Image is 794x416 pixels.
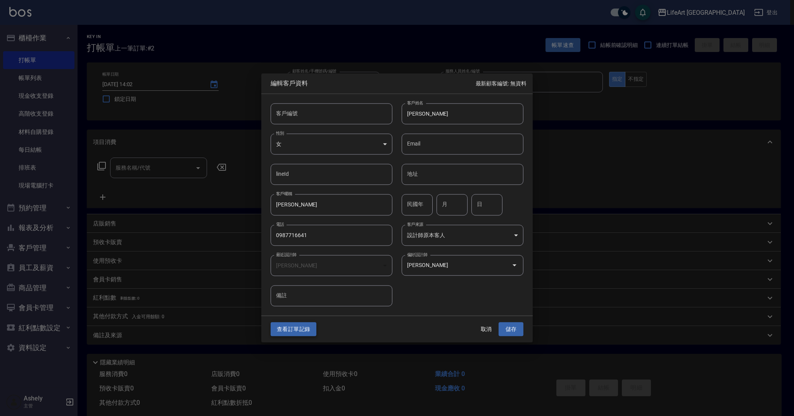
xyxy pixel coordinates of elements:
[474,322,499,336] button: 取消
[499,322,523,336] button: 儲存
[276,130,284,136] label: 性別
[407,100,423,106] label: 客戶姓名
[402,225,523,246] div: 設計師原本客人
[508,259,521,272] button: Open
[407,251,427,257] label: 偏好設計師
[276,251,296,257] label: 最近設計師
[276,191,292,197] label: 客戶暱稱
[476,80,526,88] p: 最新顧客編號: 無資料
[276,221,284,227] label: 電話
[271,80,476,87] span: 編輯客戶資料
[271,255,392,276] div: [PERSON_NAME]
[407,221,423,227] label: 客戶來源
[271,133,392,154] div: 女
[271,322,316,336] button: 查看訂單記錄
